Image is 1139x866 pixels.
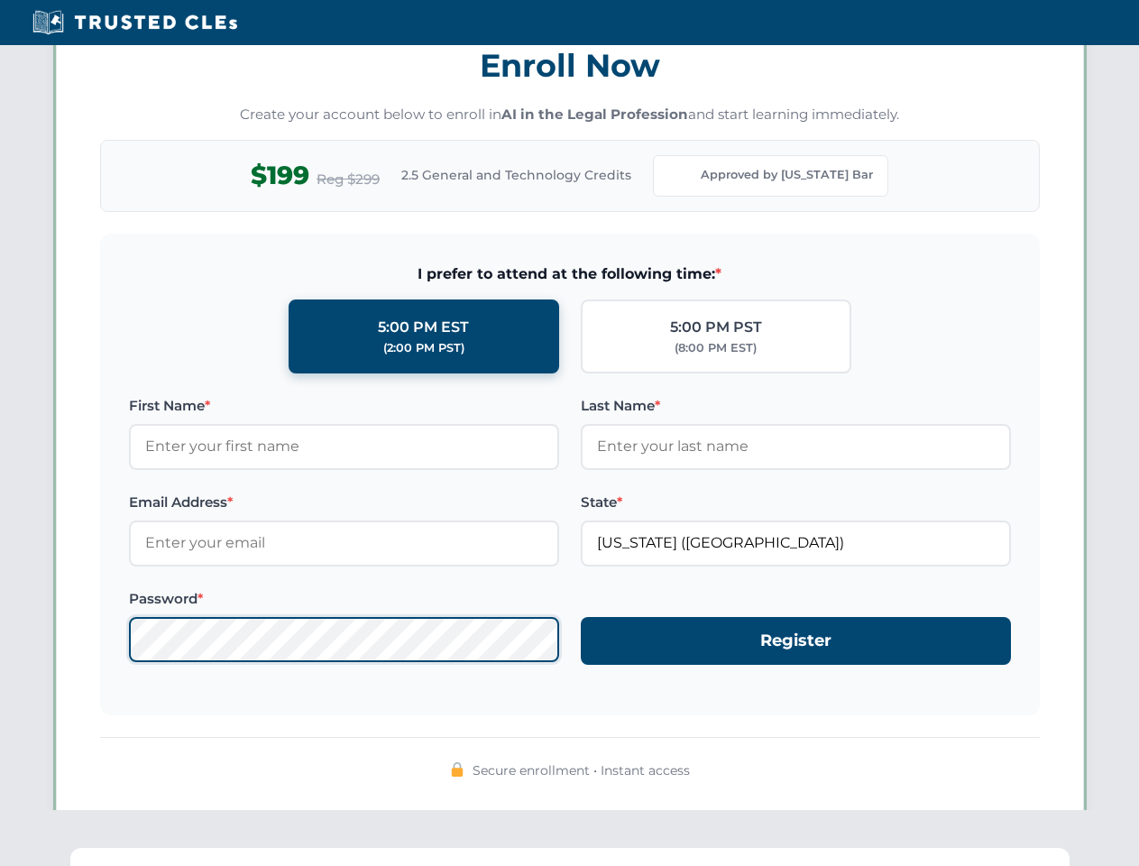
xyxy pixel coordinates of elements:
div: 5:00 PM PST [670,316,762,339]
span: $199 [251,155,309,196]
div: 5:00 PM EST [378,316,469,339]
input: Florida (FL) [581,521,1011,566]
input: Enter your first name [129,424,559,469]
span: I prefer to attend at the following time: [129,263,1011,286]
div: (2:00 PM PST) [383,339,464,357]
label: Email Address [129,492,559,513]
span: Secure enrollment • Instant access [473,760,690,780]
span: Reg $299 [317,169,380,190]
span: 2.5 General and Technology Credits [401,165,631,185]
label: State [581,492,1011,513]
input: Enter your last name [581,424,1011,469]
img: 🔒 [450,762,464,777]
p: Create your account below to enroll in and start learning immediately. [100,105,1040,125]
h3: Enroll Now [100,37,1040,94]
strong: AI in the Legal Profession [501,106,688,123]
label: Last Name [581,395,1011,417]
img: Florida Bar [668,163,694,189]
label: First Name [129,395,559,417]
img: Trusted CLEs [27,9,243,36]
div: (8:00 PM EST) [675,339,757,357]
span: Approved by [US_STATE] Bar [701,166,873,184]
label: Password [129,588,559,610]
input: Enter your email [129,521,559,566]
button: Register [581,617,1011,665]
